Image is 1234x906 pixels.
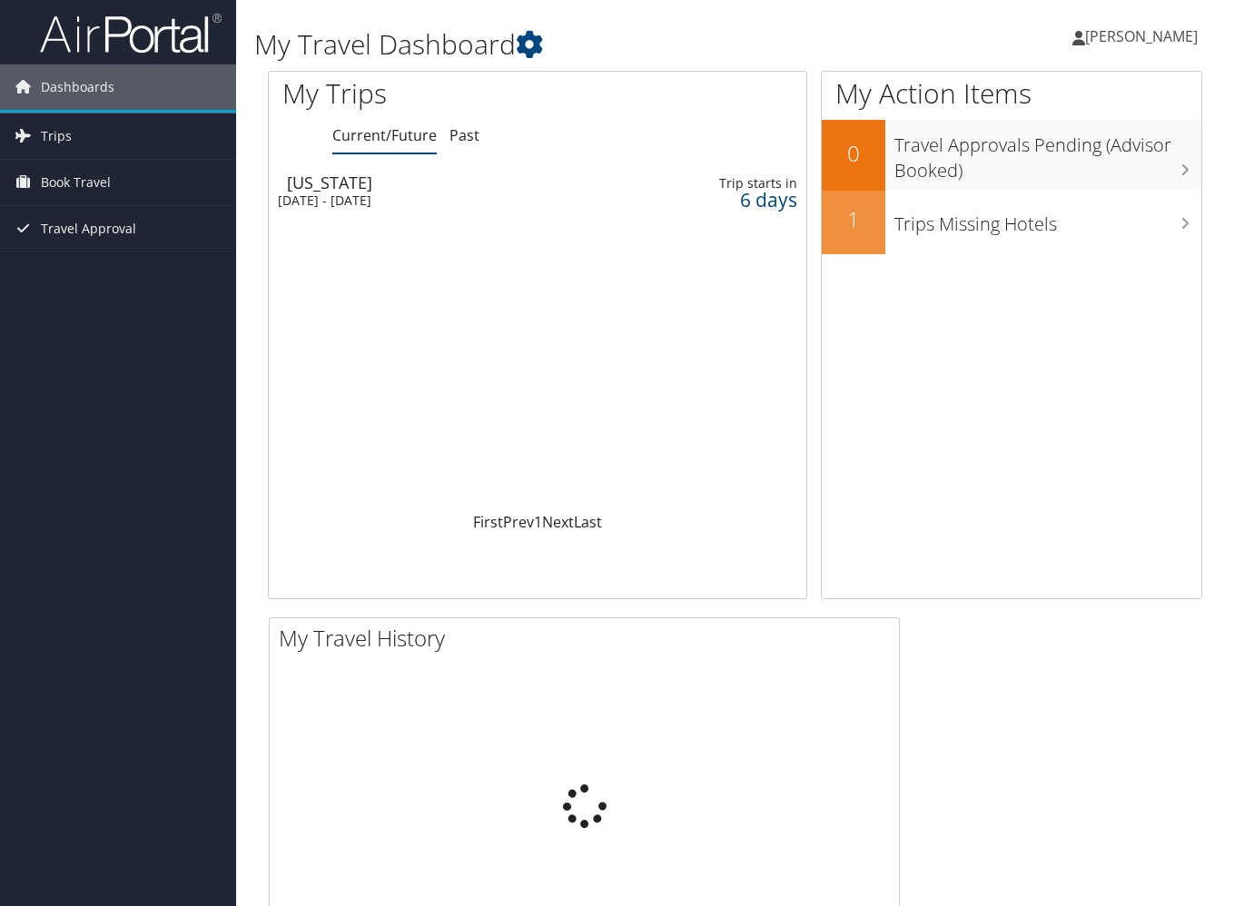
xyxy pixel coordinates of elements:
[449,125,479,145] a: Past
[254,25,895,64] h1: My Travel Dashboard
[822,191,1201,254] a: 1Trips Missing Hotels
[332,125,437,145] a: Current/Future
[574,512,602,532] a: Last
[41,160,111,205] span: Book Travel
[686,175,797,192] div: Trip starts in
[41,113,72,159] span: Trips
[41,64,114,110] span: Dashboards
[1072,9,1216,64] a: [PERSON_NAME]
[822,120,1201,190] a: 0Travel Approvals Pending (Advisor Booked)
[503,512,534,532] a: Prev
[278,192,620,209] div: [DATE] - [DATE]
[894,123,1201,183] h3: Travel Approvals Pending (Advisor Booked)
[473,512,503,532] a: First
[1085,26,1198,46] span: [PERSON_NAME]
[40,12,222,54] img: airportal-logo.png
[822,204,885,235] h2: 1
[822,138,885,169] h2: 0
[542,512,574,532] a: Next
[894,202,1201,237] h3: Trips Missing Hotels
[822,74,1201,113] h1: My Action Items
[41,206,136,251] span: Travel Approval
[279,623,899,654] h2: My Travel History
[282,74,568,113] h1: My Trips
[534,512,542,532] a: 1
[287,174,629,191] div: [US_STATE]
[686,192,797,208] div: 6 days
